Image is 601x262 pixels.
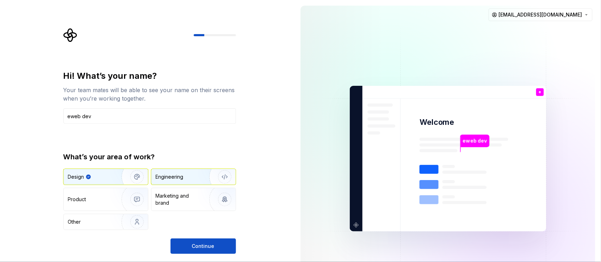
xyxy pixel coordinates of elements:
div: Hi! What’s your name? [63,70,236,82]
span: Continue [192,243,215,250]
div: Engineering [156,173,184,180]
button: [EMAIL_ADDRESS][DOMAIN_NAME] [489,8,593,21]
span: [EMAIL_ADDRESS][DOMAIN_NAME] [499,11,582,18]
p: Welcome [420,117,454,128]
p: eweb dev [463,137,487,145]
div: Design [68,173,84,180]
div: Other [68,218,81,225]
div: Product [68,196,86,203]
div: What’s your area of work? [63,152,236,162]
button: Continue [171,238,236,254]
svg: Supernova Logo [63,28,78,42]
div: Your team mates will be able to see your name on their screens when you’re working together. [63,86,236,103]
input: Han Solo [63,108,236,124]
p: e [539,90,541,94]
div: Marketing and brand [156,192,203,206]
